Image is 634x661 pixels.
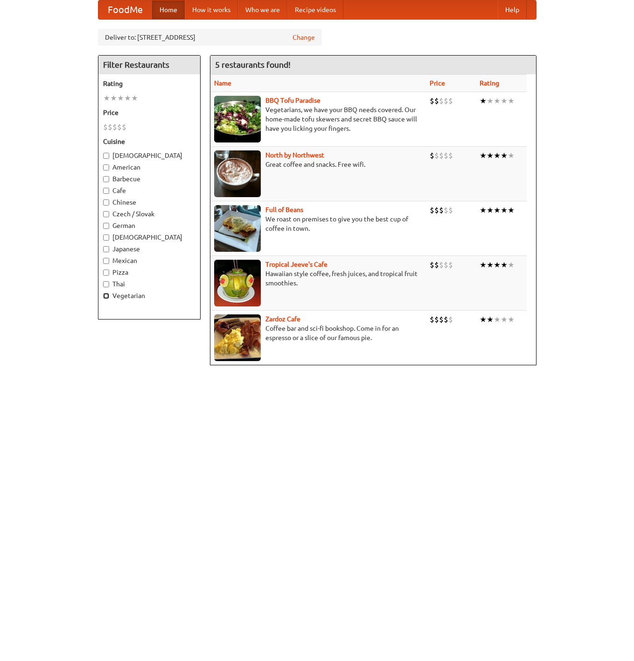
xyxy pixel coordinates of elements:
li: ★ [501,96,508,106]
li: ★ [508,205,515,215]
li: $ [434,205,439,215]
li: $ [430,150,434,161]
li: ★ [494,150,501,161]
li: $ [122,122,126,132]
label: [DEMOGRAPHIC_DATA] [103,151,195,160]
li: ★ [508,260,515,270]
h5: Price [103,108,195,117]
li: ★ [501,150,508,161]
h5: Cuisine [103,137,195,146]
li: $ [444,314,448,325]
li: $ [108,122,112,132]
input: Barbecue [103,176,109,182]
li: ★ [110,93,117,103]
li: $ [444,96,448,106]
li: ★ [501,205,508,215]
li: $ [444,150,448,161]
input: Vegetarian [103,293,109,299]
input: [DEMOGRAPHIC_DATA] [103,153,109,159]
li: ★ [487,96,494,106]
li: ★ [487,205,494,215]
li: $ [439,96,444,106]
li: $ [444,205,448,215]
a: Who we are [238,0,287,19]
label: Cafe [103,186,195,195]
a: Name [214,79,231,87]
li: $ [434,260,439,270]
li: ★ [494,96,501,106]
li: $ [448,260,453,270]
a: Home [152,0,185,19]
p: Coffee bar and sci-fi bookshop. Come in for an espresso or a slice of our famous pie. [214,324,422,342]
input: Czech / Slovak [103,211,109,217]
img: zardoz.jpg [214,314,261,361]
p: Hawaiian style coffee, fresh juices, and tropical fruit smoothies. [214,269,422,288]
li: ★ [494,205,501,215]
label: German [103,221,195,230]
label: Pizza [103,268,195,277]
input: Japanese [103,246,109,252]
input: American [103,164,109,171]
li: ★ [501,314,508,325]
input: Pizza [103,270,109,276]
a: Recipe videos [287,0,343,19]
label: American [103,163,195,172]
input: German [103,223,109,229]
label: Barbecue [103,174,195,184]
li: ★ [501,260,508,270]
label: Japanese [103,244,195,254]
li: $ [448,150,453,161]
img: jeeves.jpg [214,260,261,306]
a: BBQ Tofu Paradise [265,97,320,104]
li: ★ [508,314,515,325]
input: Thai [103,281,109,287]
li: $ [430,205,434,215]
li: ★ [508,150,515,161]
li: ★ [117,93,124,103]
li: $ [430,96,434,106]
input: Mexican [103,258,109,264]
img: tofuparadise.jpg [214,96,261,142]
input: Chinese [103,199,109,206]
li: $ [448,205,453,215]
li: $ [448,96,453,106]
a: Tropical Jeeve's Cafe [265,261,327,268]
li: $ [434,314,439,325]
li: ★ [103,93,110,103]
li: ★ [508,96,515,106]
label: Vegetarian [103,291,195,300]
li: ★ [487,150,494,161]
li: $ [439,205,444,215]
li: $ [430,260,434,270]
li: $ [112,122,117,132]
a: How it works [185,0,238,19]
li: ★ [480,205,487,215]
a: Help [498,0,527,19]
label: Thai [103,279,195,289]
b: North by Northwest [265,151,324,159]
a: Full of Beans [265,206,303,213]
li: $ [117,122,122,132]
li: $ [434,96,439,106]
li: $ [439,314,444,325]
input: Cafe [103,188,109,194]
img: beans.jpg [214,205,261,252]
li: ★ [494,314,501,325]
li: ★ [487,314,494,325]
li: ★ [494,260,501,270]
li: ★ [480,260,487,270]
a: Change [293,33,315,42]
a: Rating [480,79,499,87]
li: $ [448,314,453,325]
li: $ [439,150,444,161]
label: Chinese [103,198,195,207]
li: ★ [480,96,487,106]
ng-pluralize: 5 restaurants found! [215,60,291,69]
div: Deliver to: [STREET_ADDRESS] [98,29,322,46]
li: ★ [124,93,131,103]
li: ★ [480,314,487,325]
li: ★ [480,150,487,161]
